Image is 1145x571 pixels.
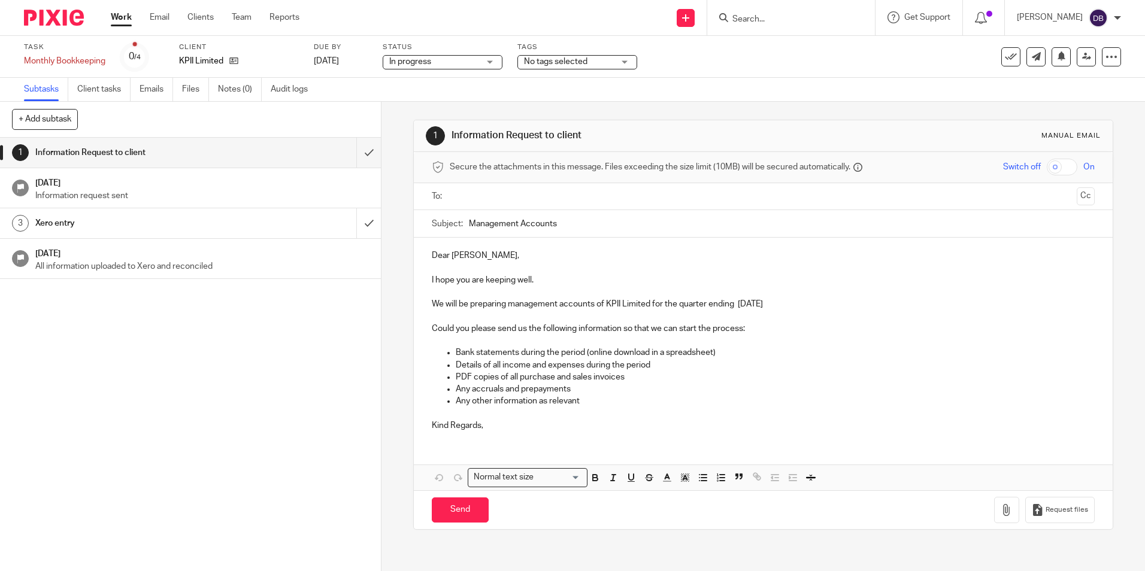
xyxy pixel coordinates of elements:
label: Tags [517,42,637,52]
span: Switch off [1003,161,1041,173]
a: Audit logs [271,78,317,101]
a: Email [150,11,169,23]
label: To: [432,190,445,202]
p: Any other information as relevant [456,395,1094,407]
h1: [DATE] [35,174,369,189]
a: Team [232,11,252,23]
span: On [1083,161,1095,173]
p: I hope you are keeping well. [432,262,1094,286]
div: 3 [12,215,29,232]
button: Request files [1025,497,1095,524]
p: Bank statements during the period (online download in a spreadsheet) [456,347,1094,359]
input: Search for option [537,471,580,484]
p: PDF copies of all purchase and sales invoices [456,371,1094,383]
span: In progress [389,57,431,66]
button: + Add subtask [12,109,78,129]
div: Monthly Bookkeeping [24,55,105,67]
span: Get Support [904,13,950,22]
p: Details of all income and expenses during the period [456,359,1094,371]
label: Due by [314,42,368,52]
label: Task [24,42,105,52]
p: Could you please send us the following information so that we can start the process: [432,323,1094,335]
p: Any accruals and prepayments [456,383,1094,395]
div: 1 [426,126,445,145]
p: Kind Regards, [432,408,1094,432]
a: Clients [187,11,214,23]
label: Subject: [432,218,463,230]
span: No tags selected [524,57,587,66]
div: 0 [129,50,141,63]
h1: Xero entry [35,214,241,232]
a: Emails [140,78,173,101]
input: Send [432,497,489,523]
div: Search for option [468,468,587,487]
p: We will be preparing management accounts of KPII Limited for the quarter ending [DATE] [432,298,1094,310]
label: Status [383,42,502,52]
p: KPII Limited [179,55,223,67]
img: Pixie [24,10,84,26]
span: Secure the attachments in this message. Files exceeding the size limit (10MB) will be secured aut... [450,161,850,173]
a: Reports [269,11,299,23]
span: [DATE] [314,57,339,65]
h1: Information Request to client [35,144,241,162]
div: Manual email [1041,131,1101,141]
button: Cc [1077,187,1095,205]
h1: [DATE] [35,245,369,260]
span: Request files [1046,505,1088,515]
input: Search [731,14,839,25]
label: Client [179,42,299,52]
a: Files [182,78,209,101]
p: [PERSON_NAME] [1017,11,1083,23]
small: /4 [134,54,141,60]
a: Work [111,11,132,23]
p: All information uploaded to Xero and reconciled [35,260,369,272]
a: Subtasks [24,78,68,101]
p: Dear [PERSON_NAME], [432,250,1094,262]
a: Client tasks [77,78,131,101]
div: 1 [12,144,29,161]
a: Notes (0) [218,78,262,101]
span: Normal text size [471,471,536,484]
p: Information request sent [35,190,369,202]
h1: Information Request to client [452,129,789,142]
img: svg%3E [1089,8,1108,28]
